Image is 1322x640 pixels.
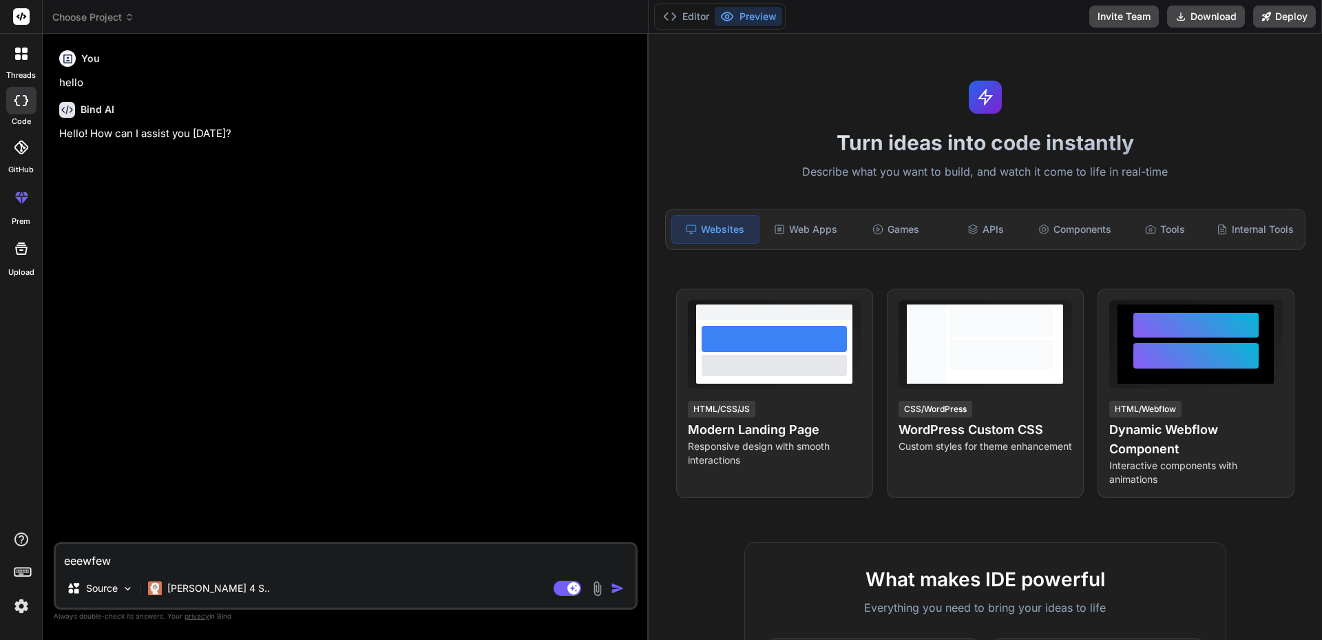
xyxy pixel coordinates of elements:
img: attachment [589,581,605,597]
p: hello [59,75,635,91]
div: Games [852,215,938,244]
h6: Bind AI [81,103,114,116]
div: Tools [1122,215,1208,244]
textarea: eeewfew [56,544,636,569]
button: Invite Team [1089,6,1159,28]
label: code [12,116,31,127]
p: [PERSON_NAME] 4 S.. [167,581,270,595]
p: Responsive design with smooth interactions [688,440,861,467]
p: Interactive components with animations [1109,459,1283,486]
div: Web Apps [762,215,849,244]
label: threads [6,70,36,81]
p: Hello! How can I assist you [DATE]? [59,126,635,142]
img: Claude 4 Sonnet [148,581,162,595]
button: Editor [658,7,715,26]
p: Source [86,581,118,595]
div: Components [1031,215,1118,244]
label: prem [12,216,30,227]
p: Always double-check its answers. Your in Bind [54,610,638,623]
h4: Modern Landing Page [688,420,861,440]
img: settings [10,595,33,618]
button: Download [1167,6,1245,28]
div: HTML/Webflow [1109,401,1182,417]
img: Pick Models [122,583,134,595]
span: privacy [185,612,209,620]
div: APIs [942,215,1029,244]
h6: You [81,52,100,65]
label: GitHub [8,164,34,176]
h1: Turn ideas into code instantly [657,130,1314,155]
div: HTML/CSS/JS [688,401,755,417]
h2: What makes IDE powerful [767,565,1204,594]
p: Custom styles for theme enhancement [899,440,1072,453]
div: CSS/WordPress [899,401,972,417]
img: icon [611,581,625,595]
button: Preview [715,7,782,26]
div: Websites [671,215,759,244]
button: Deploy [1253,6,1316,28]
h4: WordPress Custom CSS [899,420,1072,440]
p: Everything you need to bring your ideas to life [767,599,1204,616]
p: Describe what you want to build, and watch it come to life in real-time [657,163,1314,181]
h4: Dynamic Webflow Component [1109,420,1283,459]
label: Upload [8,267,34,278]
div: Internal Tools [1211,215,1299,244]
span: Choose Project [52,10,134,24]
